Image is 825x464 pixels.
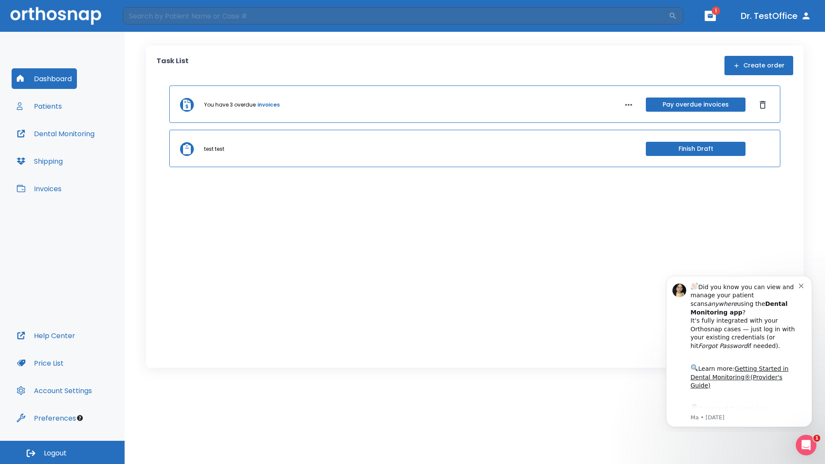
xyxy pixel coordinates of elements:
[204,101,256,109] p: You have 3 overdue
[76,414,84,422] div: Tooltip anchor
[12,408,81,428] button: Preferences
[724,56,793,75] button: Create order
[146,13,153,20] button: Dismiss notification
[12,325,80,346] button: Help Center
[123,7,669,24] input: Search by Patient Name or Case #
[37,137,114,153] a: App Store
[156,56,189,75] p: Task List
[37,135,146,179] div: Download the app: | ​ Let us know if you need help getting started!
[756,98,770,112] button: Dismiss
[653,268,825,432] iframe: Intercom notifications message
[10,7,101,24] img: Orthosnap
[44,449,67,458] span: Logout
[204,145,224,153] p: test test
[712,6,720,15] span: 1
[646,142,746,156] button: Finish Draft
[12,123,100,144] button: Dental Monitoring
[796,435,816,455] iframe: Intercom live chat
[12,68,77,89] button: Dashboard
[12,96,67,116] button: Patients
[12,151,68,171] button: Shipping
[646,98,746,112] button: Pay overdue invoices
[257,101,280,109] a: invoices
[37,146,146,153] p: Message from Ma, sent 7w ago
[12,353,69,373] button: Price List
[813,435,820,442] span: 1
[12,380,97,401] button: Account Settings
[12,178,67,199] button: Invoices
[737,8,815,24] button: Dr. TestOffice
